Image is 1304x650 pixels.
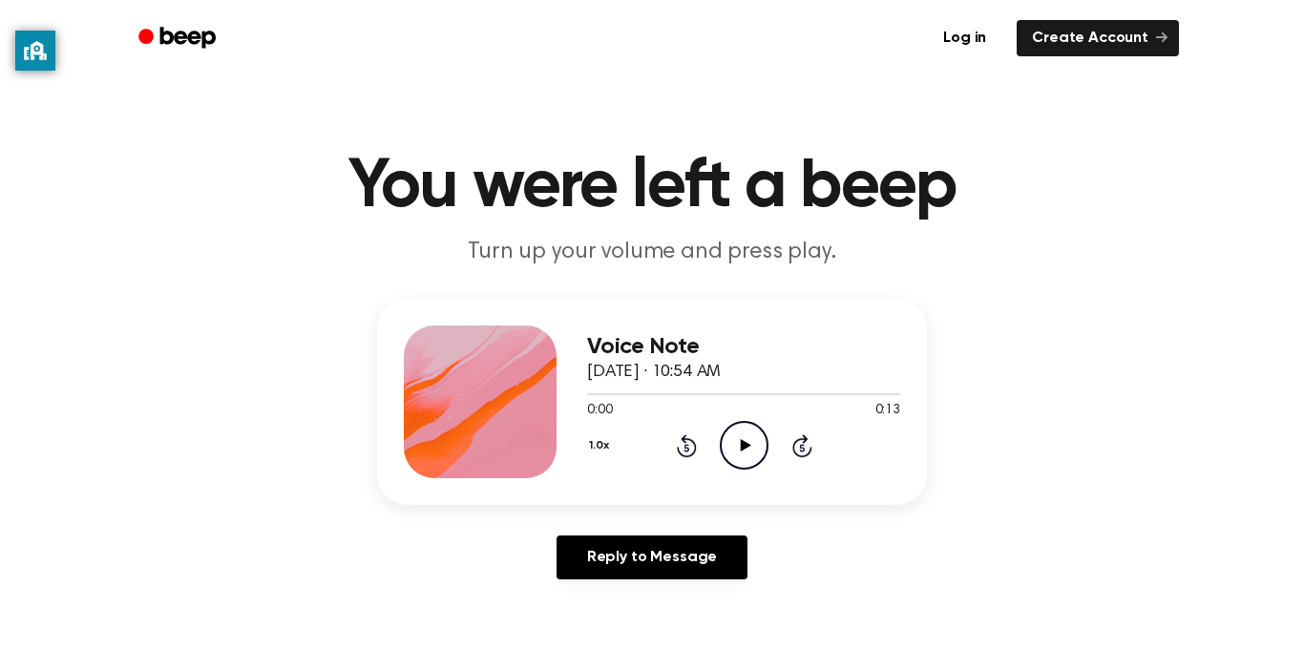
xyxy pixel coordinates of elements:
a: Reply to Message [557,535,747,579]
span: 0:00 [587,401,612,421]
button: 1.0x [587,430,616,462]
button: privacy banner [15,31,55,71]
a: Beep [125,20,233,57]
h3: Voice Note [587,334,900,360]
a: Create Account [1017,20,1179,56]
a: Log in [924,16,1005,60]
span: [DATE] · 10:54 AM [587,364,721,381]
h1: You were left a beep [163,153,1141,221]
span: 0:13 [875,401,900,421]
p: Turn up your volume and press play. [285,237,1019,268]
